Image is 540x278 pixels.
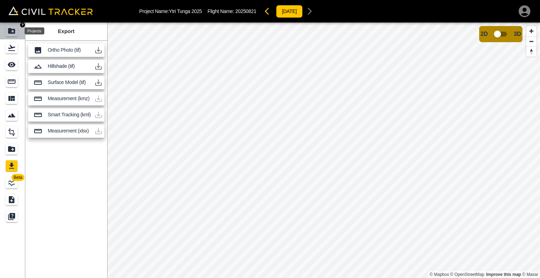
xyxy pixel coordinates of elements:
[481,31,488,37] span: 2D
[526,26,536,36] button: Zoom in
[526,46,536,57] button: Reset bearing to north
[486,272,521,277] a: Map feedback
[8,6,93,15] img: Civil Tracker
[235,8,256,14] span: 20250821
[139,8,202,14] p: Project Name: Ytri Tunga 2025
[430,272,449,277] a: Mapbox
[207,8,256,14] p: Flight Name:
[526,36,536,46] button: Zoom out
[514,31,521,37] span: 3D
[107,22,540,278] canvas: Map
[450,272,484,277] a: OpenStreetMap
[25,27,44,34] div: Projects
[522,272,538,277] a: Maxar
[276,5,303,18] button: [DATE]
